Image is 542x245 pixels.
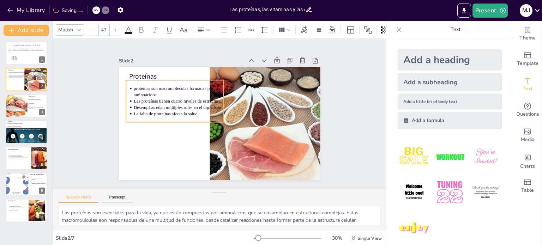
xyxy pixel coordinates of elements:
[277,24,293,36] div: Column Count
[433,176,466,209] img: 5.jpeg
[143,46,223,80] p: Proteínas
[6,94,47,117] div: 3
[520,163,535,170] span: Charts
[457,4,471,18] button: Export to PowerPoint
[39,56,45,63] div: 1
[6,120,47,143] div: 4
[139,78,226,112] p: DesempLas eñan múltiples roles en el organismo.
[513,47,542,72] div: Add ready made slides
[521,186,534,194] span: Table
[9,75,28,77] p: DesempLas eñan múltiples roles en el organismo.
[7,124,43,126] p: Aceleran reacciones químicas sin consumirse.
[517,60,538,67] span: Template
[8,48,44,53] span: Esta presentación explora la importancia de las proteínas, vitaminas y enzimas en el cuerpo human...
[364,26,372,34] span: Position
[5,5,48,16] button: My Library
[6,147,47,170] div: 5
[405,21,506,38] p: Text
[141,72,228,106] p: Las proteínas tienen cuatro niveles de estructura.
[9,204,26,211] p: Las proteínas, vitaminas y enzimas son fundamentales para la salud y el funcionamiento del cuerpo...
[29,106,44,109] p: La [MEDICAL_DATA] puede causar enfermedades.
[11,59,17,60] span: [PERSON_NAME]
[521,136,535,143] span: Media
[11,58,17,59] span: [PERSON_NAME]
[398,49,502,71] div: Add a heading
[469,176,502,209] img: 6.jpeg
[29,104,44,106] p: Desempeñan funciones cruciales en el organismo.
[6,173,47,196] div: 6
[39,135,45,142] div: 4
[9,156,23,157] span: Oxidoreductasas, transferasas y más.
[398,176,430,209] img: 4.jpeg
[139,29,260,74] div: Slide 2
[520,4,532,18] button: M J
[469,140,502,173] img: 3.jpeg
[6,199,47,222] div: 7
[329,235,345,241] div: 30 %
[398,140,430,173] img: 1.jpeg
[513,123,542,148] div: Add images, graphics, shapes or video
[53,7,83,14] div: Saving......
[6,68,47,91] div: 2
[519,34,536,42] span: Theme
[4,25,49,36] button: Add slide
[8,121,45,123] p: Enzimas
[315,24,323,36] div: Border settings
[30,173,49,176] p: Papel de las proteínas
[39,161,45,168] div: 5
[59,195,98,203] button: Speaker Notes
[357,235,382,241] span: Single View
[12,56,16,57] span: Integrantes:
[8,69,24,71] p: Proteínas
[56,235,254,241] div: Slide 2 / 7
[39,188,45,194] div: 6
[14,44,40,46] strong: Las proteínas, las vitaminas y las enzimas
[9,158,25,159] span: Utilizan diferentes mecanismos de acción.
[9,77,28,78] p: La falta de proteínas afecta la salud.
[398,94,502,109] div: Add a little bit of body text
[433,140,466,173] img: 2.jpeg
[513,21,542,47] div: Change the overall theme
[398,212,430,245] img: 7.jpeg
[11,57,17,58] span: [PERSON_NAME]
[39,83,45,89] div: 2
[513,148,542,173] div: Add charts and graphs
[9,74,28,76] p: Las proteínas tienen cuatro niveles de estructura.
[520,4,532,17] div: M J
[101,195,133,203] button: Transcript
[327,26,338,33] div: Background color
[229,5,305,15] input: Insert title
[39,109,45,115] div: 3
[8,200,26,202] p: Conclusiones
[398,112,502,129] div: Add a formula
[7,125,43,127] p: Actúan sobre un sustrato específico.
[11,60,17,61] span: [PERSON_NAME]
[523,85,532,93] span: Text
[9,72,28,74] p: proteínas son macromoléculas formadas por aminoácidos.
[299,24,309,36] div: Text effects
[7,123,43,124] p: Las enzimas son proteínas catalizadoras.
[516,110,539,118] span: Questions
[7,127,43,128] p: Funcionan como una "llave y cerradura".
[345,24,356,36] div: Layout
[137,84,224,118] p: La falta de proteínas afecta la salud.
[39,214,45,220] div: 7
[32,183,49,185] p: Mantienen el equilibrio y transportan nutrientes.
[513,173,542,199] div: Add a table
[513,72,542,97] div: Add text boxes
[57,25,74,35] div: Mulish
[398,73,502,91] div: Add a subheading
[513,97,542,123] div: Get real-time input from your audience
[143,60,232,100] p: proteínas son macromoléculas formadas por aminoácidos.
[472,4,508,18] button: Present
[9,157,28,158] span: Cada tipo tiene un papel único en el metabolismo.
[29,95,45,97] p: Vitaminas
[8,148,35,150] p: Tipos de enzimas
[9,154,22,155] span: Existen varios tipos de enzimas.
[6,42,47,65] div: 1
[59,206,380,225] textarea: Las proteínas son esenciales para la vida, ya que están compuestas por aminoácidos que se ensambl...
